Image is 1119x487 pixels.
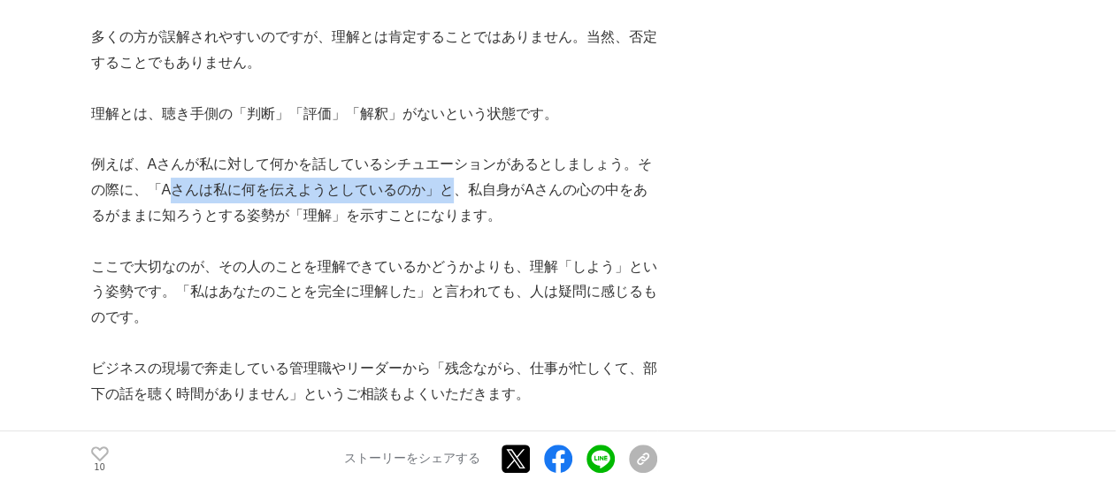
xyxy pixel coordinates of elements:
p: ストーリーをシェアする [344,452,480,468]
p: 理解とは、聴き手側の「判断」「評価」「解釈」がないという状態です。 [91,102,657,127]
p: ここで大切なのが、その人のことを理解できているかどうかよりも、理解「しよう」という姿勢です。「私はあなたのことを完全に理解した」と言われても、人は疑問に感じるものです。 [91,255,657,331]
p: 例えば、Aさんが私に対して何かを話しているシチュエーションがあるとしましょう。その際に、「Aさんは私に何を伝えようとしているのか」と、私自身がAさんの心の中をあるがままに知ろうとする姿勢が「理解... [91,152,657,228]
p: ビジネスの現場で奔走している管理職やリーダーから「残念ながら、仕事が忙しくて、部下の話を聴く時間がありません」というご相談もよくいただきます。 [91,356,657,407]
p: 10 [91,463,109,472]
p: 多くの方が誤解されやすいのですが、理解とは肯定することではありません。当然、否定することでもありません。 [91,25,657,76]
